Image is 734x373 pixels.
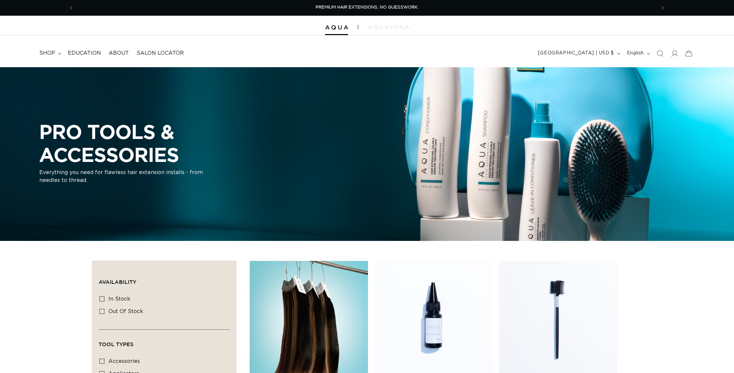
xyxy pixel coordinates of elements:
summary: Availability (0 selected) [99,267,230,291]
span: accessories [108,359,140,364]
img: aqualyna.com [368,25,409,29]
button: Previous announcement [64,2,78,14]
a: Salon Locator [133,46,188,61]
span: PREMIUM HAIR EXTENSIONS. NO GUESSWORK. [316,5,418,10]
a: Education [64,46,105,61]
span: Tool Types [99,341,133,347]
a: About [105,46,133,61]
button: [GEOGRAPHIC_DATA] | USD $ [534,47,623,60]
span: English [627,50,644,57]
span: About [109,50,129,57]
span: In stock [108,296,130,302]
summary: Tool Types (0 selected) [99,330,230,353]
span: Out of stock [108,309,143,314]
span: Availability [99,279,136,285]
img: Aqua Hair Extensions [325,25,348,30]
p: Everything you need for flawless hair extension installs - from needles to thread. [39,169,203,185]
button: Next announcement [656,2,670,14]
span: Salon Locator [137,50,184,57]
h2: PRO TOOLS & ACCESSORIES [39,120,288,166]
span: Education [68,50,101,57]
button: English [623,47,653,60]
span: shop [39,50,55,57]
summary: shop [35,46,64,61]
summary: Search [653,46,667,61]
span: [GEOGRAPHIC_DATA] | USD $ [538,50,614,57]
